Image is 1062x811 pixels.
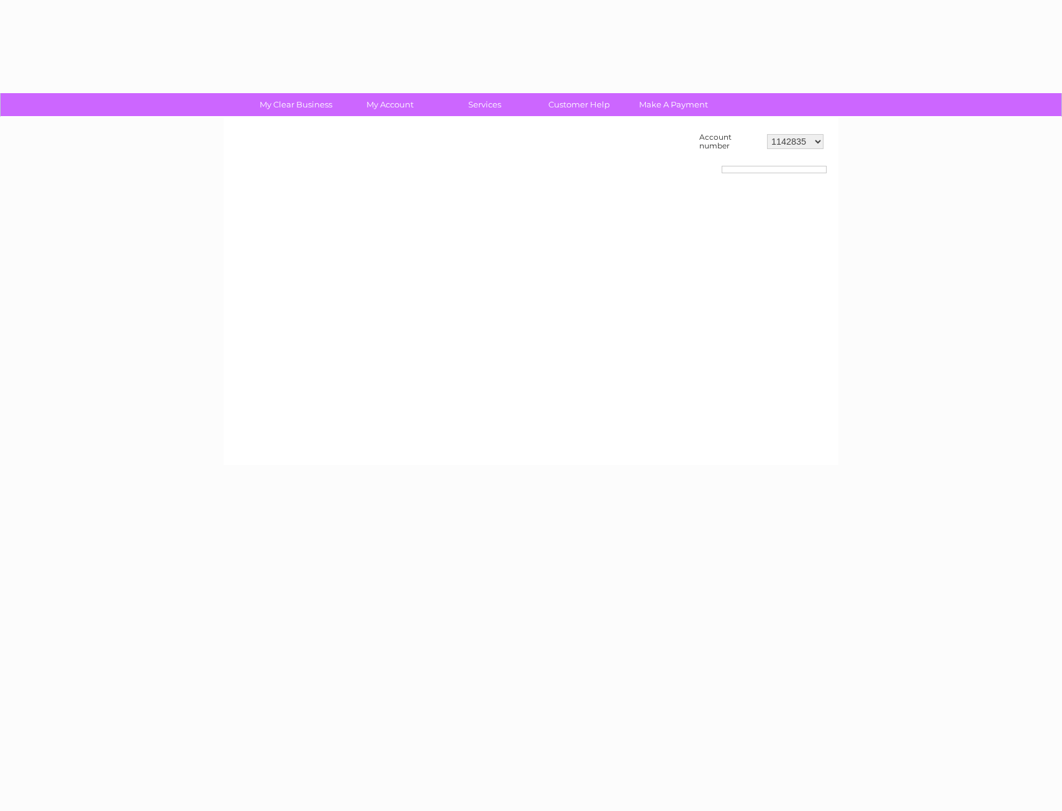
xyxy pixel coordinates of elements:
a: Services [433,93,536,116]
a: My Clear Business [245,93,347,116]
a: My Account [339,93,442,116]
a: Make A Payment [622,93,725,116]
td: Account number [696,130,764,153]
a: Customer Help [528,93,630,116]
